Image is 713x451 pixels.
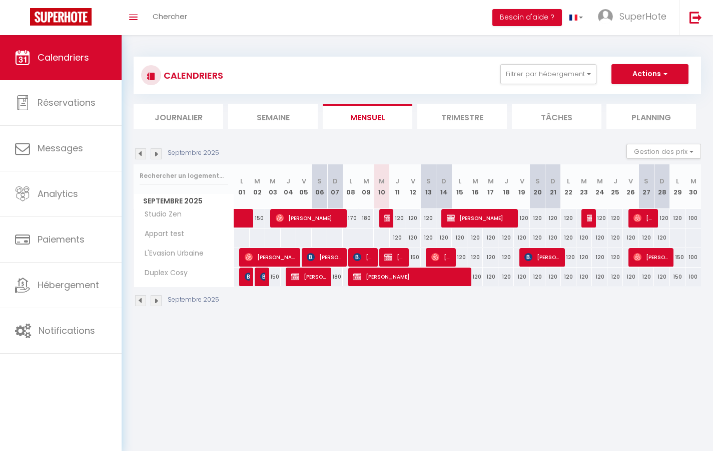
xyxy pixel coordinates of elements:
div: 120 [607,268,623,286]
span: [PERSON_NAME] [245,248,296,267]
th: 04 [281,164,296,209]
div: 120 [638,268,654,286]
abbr: D [441,176,446,186]
abbr: M [581,176,587,186]
th: 29 [670,164,685,209]
div: 120 [514,229,529,247]
div: 120 [638,229,654,247]
th: 18 [498,164,514,209]
span: Réservations [38,96,96,109]
li: Planning [606,104,696,129]
th: 09 [358,164,374,209]
th: 03 [265,164,281,209]
div: 120 [561,229,576,247]
th: 25 [607,164,623,209]
th: 30 [685,164,701,209]
div: 120 [452,229,467,247]
div: 120 [592,268,607,286]
img: ... [598,9,613,24]
div: 170 [343,209,358,228]
div: 120 [654,229,669,247]
span: Messages [38,142,83,154]
abbr: M [363,176,369,186]
div: 120 [405,209,421,228]
span: Duplex Cosy [136,268,190,279]
div: 120 [607,209,623,228]
div: 120 [561,248,576,267]
abbr: S [426,176,431,186]
div: 120 [623,229,638,247]
span: Chercher [153,11,187,22]
button: Besoin d'aide ? [492,9,562,26]
div: 120 [530,209,545,228]
abbr: L [458,176,461,186]
div: 150 [405,248,421,267]
abbr: S [535,176,540,186]
li: Semaine [228,104,318,129]
div: 100 [685,268,701,286]
abbr: V [302,176,306,186]
abbr: M [597,176,603,186]
div: 120 [545,209,561,228]
abbr: L [567,176,570,186]
span: Notifications [39,324,95,337]
div: 120 [467,229,483,247]
div: 120 [498,229,514,247]
abbr: J [504,176,508,186]
span: [PERSON_NAME] [307,248,343,267]
button: Filtrer par hébergement [500,64,596,84]
div: 120 [592,248,607,267]
span: [PERSON_NAME] [431,248,452,267]
abbr: S [317,176,322,186]
div: 120 [623,268,638,286]
div: 120 [452,248,467,267]
abbr: D [659,176,664,186]
th: 10 [374,164,389,209]
div: 120 [670,209,685,228]
div: 120 [390,209,405,228]
abbr: V [520,176,524,186]
div: 120 [483,268,498,286]
span: SuperHote [619,10,666,23]
div: 180 [358,209,374,228]
th: 19 [514,164,529,209]
th: 24 [592,164,607,209]
span: [PERSON_NAME] [633,248,669,267]
div: 120 [607,229,623,247]
div: 100 [685,248,701,267]
div: 120 [530,268,545,286]
div: 120 [390,229,405,247]
div: 100 [685,209,701,228]
span: [PERSON_NAME] [260,267,265,286]
img: Super Booking [30,8,92,26]
div: 120 [483,229,498,247]
div: 120 [576,268,592,286]
abbr: J [613,176,617,186]
abbr: M [379,176,385,186]
span: Septembre 2025 [134,194,234,208]
th: 15 [452,164,467,209]
div: 150 [265,268,281,286]
span: Analytics [38,187,78,200]
abbr: D [550,176,555,186]
span: Patureau Léa [245,267,250,286]
p: Septembre 2025 [168,295,219,305]
li: Journalier [134,104,223,129]
th: 16 [467,164,483,209]
div: 120 [592,209,607,228]
span: [PERSON_NAME] [524,248,560,267]
div: 120 [514,268,529,286]
th: 05 [296,164,312,209]
div: 120 [576,248,592,267]
span: Calendriers [38,51,89,64]
span: Studio Zen [136,209,184,220]
div: 120 [421,209,436,228]
span: [PERSON_NAME] [447,208,514,228]
input: Rechercher un logement... [140,167,228,185]
span: [PERSON_NAME] [587,208,592,228]
th: 08 [343,164,358,209]
div: 120 [467,248,483,267]
span: [PERSON_NAME] [384,248,405,267]
abbr: V [628,176,633,186]
th: 01 [234,164,250,209]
